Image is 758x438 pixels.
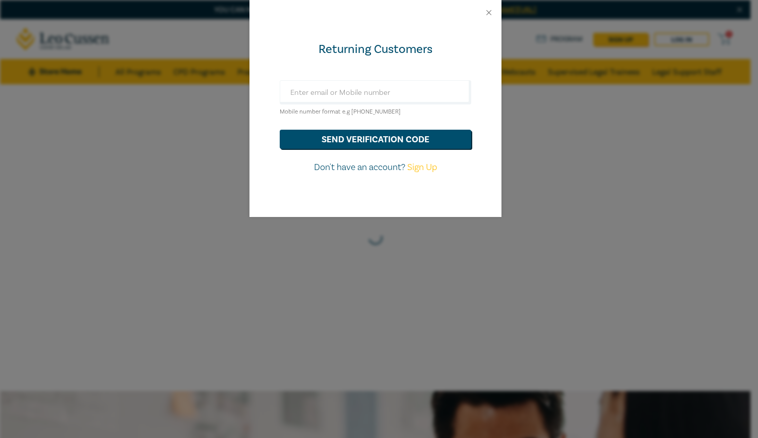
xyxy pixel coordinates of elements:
small: Mobile number format e.g [PHONE_NUMBER] [280,108,401,116]
a: Sign Up [407,161,437,173]
p: Don't have an account? [280,161,471,174]
input: Enter email or Mobile number [280,80,471,104]
button: send verification code [280,130,471,149]
div: Returning Customers [280,41,471,58]
button: Close [484,8,493,17]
